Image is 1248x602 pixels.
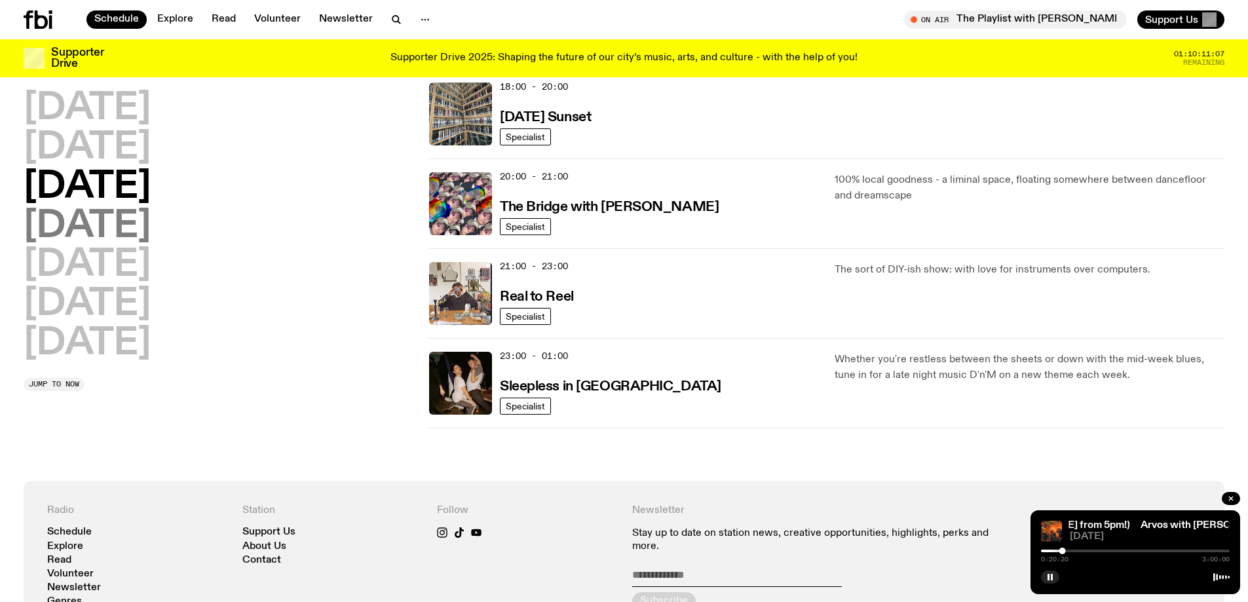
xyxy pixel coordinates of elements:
h3: Sleepless in [GEOGRAPHIC_DATA] [500,380,721,394]
button: [DATE] [24,90,151,127]
h4: Station [242,504,422,517]
a: [DATE] Sunset [500,108,591,124]
button: Jump to now [24,378,85,391]
span: 21:00 - 23:00 [500,260,568,273]
p: Stay up to date on station news, creative opportunities, highlights, perks and more. [632,527,1006,552]
span: Specialist [506,311,545,321]
span: Support Us [1145,14,1198,26]
a: Arvos with [PERSON_NAME] (plus [PERSON_NAME] from 5pm!) [824,520,1130,531]
h3: Real to Reel [500,290,574,304]
a: Support Us [242,527,295,537]
h3: The Bridge with [PERSON_NAME] [500,200,719,214]
img: A corner shot of the fbi music library [429,83,492,145]
button: Support Us [1137,10,1224,29]
span: Specialist [506,132,545,141]
button: [DATE] [24,169,151,206]
a: Specialist [500,398,551,415]
span: Specialist [506,221,545,231]
span: Specialist [506,401,545,411]
button: [DATE] [24,286,151,323]
button: [DATE] [24,247,151,284]
a: Schedule [47,527,92,537]
a: Volunteer [47,569,94,579]
a: Schedule [86,10,147,29]
span: Remaining [1183,59,1224,66]
button: [DATE] [24,130,151,166]
a: About Us [242,542,286,552]
a: Explore [47,542,83,552]
span: 0:20:20 [1041,556,1068,563]
button: [DATE] [24,326,151,362]
a: Newsletter [47,583,101,593]
p: Supporter Drive 2025: Shaping the future of our city’s music, arts, and culture - with the help o... [390,52,858,64]
button: On AirThe Playlist with [PERSON_NAME] and [PERSON_NAME] [904,10,1127,29]
img: Marcus Whale is on the left, bent to his knees and arching back with a gleeful look his face He i... [429,352,492,415]
h3: Supporter Drive [51,47,104,69]
a: Real to Reel [500,288,574,304]
a: Read [47,555,71,565]
a: Volunteer [246,10,309,29]
a: Read [204,10,244,29]
h3: [DATE] Sunset [500,111,591,124]
a: Explore [149,10,201,29]
a: Sleepless in [GEOGRAPHIC_DATA] [500,377,721,394]
span: 20:00 - 21:00 [500,170,568,183]
span: [DATE] [1070,532,1230,542]
span: 23:00 - 01:00 [500,350,568,362]
h4: Radio [47,504,227,517]
button: [DATE] [24,208,151,245]
a: Specialist [500,308,551,325]
a: Specialist [500,128,551,145]
h4: Follow [437,504,616,517]
a: Specialist [500,218,551,235]
span: 3:00:00 [1202,556,1230,563]
p: Whether you're restless between the sheets or down with the mid-week blues, tune in for a late ni... [835,352,1224,383]
a: Contact [242,555,281,565]
span: Jump to now [29,381,79,388]
p: The sort of DIY-ish show: with love for instruments over computers. [835,262,1224,278]
img: Jasper Craig Adams holds a vintage camera to his eye, obscuring his face. He is wearing a grey ju... [429,262,492,325]
a: Newsletter [311,10,381,29]
p: 100% local goodness - a liminal space, floating somewhere between dancefloor and dreamscape [835,172,1224,204]
span: 01:10:11:07 [1174,50,1224,58]
a: The Bridge with [PERSON_NAME] [500,198,719,214]
h4: Newsletter [632,504,1006,517]
span: 18:00 - 20:00 [500,81,568,93]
